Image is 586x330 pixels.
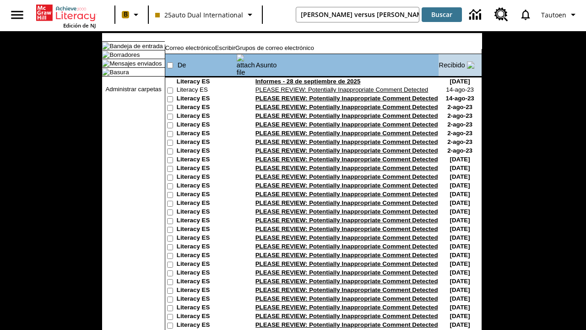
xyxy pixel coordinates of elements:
[450,173,470,180] nobr: [DATE]
[235,44,314,51] a: Grupos de correo electrónico
[177,147,236,156] td: Literacy ES
[447,104,472,110] nobr: 2-ago-23
[109,43,163,49] a: Bandeja de entrada
[177,121,236,130] td: Literacy ES
[450,208,470,215] nobr: [DATE]
[177,182,236,191] td: Literacy ES
[105,86,161,93] a: Administrar carpetas
[447,130,472,137] nobr: 2-ago-23
[118,6,145,23] button: Boost El color de la clase es melocotón. Cambiar el color de la clase.
[177,86,236,95] td: Literacy ES
[439,61,465,69] a: Recibido
[255,295,438,302] a: PLEASE REVIEW: Potentially Inappropriate Comment Detected
[489,2,514,27] a: Centro de recursos, Se abrirá en una pestaña nueva.
[102,60,109,67] img: folder_icon.gif
[177,234,236,243] td: Literacy ES
[109,60,162,67] a: Mensajes enviados
[450,165,470,171] nobr: [DATE]
[255,225,438,232] a: PLEASE REVIEW: Potentially Inappropriate Comment Detected
[467,61,474,69] img: arrow_down.gif
[36,3,96,29] div: Portada
[124,9,128,20] span: B
[177,156,236,165] td: Literacy ES
[450,234,470,241] nobr: [DATE]
[450,156,470,163] nobr: [DATE]
[255,78,361,85] a: Informes - 28 de septiembre de 2025
[177,104,236,112] td: Literacy ES
[422,7,462,22] button: Buscar
[255,269,438,276] a: PLEASE REVIEW: Potentially Inappropriate Comment Detected
[215,44,235,51] a: Escribir
[450,295,470,302] nobr: [DATE]
[177,138,236,147] td: Literacy ES
[102,51,109,58] img: folder_icon.gif
[102,42,109,49] img: folder_icon_pick.gif
[255,208,438,215] a: PLEASE REVIEW: Potentially Inappropriate Comment Detected
[447,138,472,145] nobr: 2-ago-23
[152,6,259,23] button: Clase: 25auto Dual International, Selecciona una clase
[446,86,474,93] nobr: 14-ago-23
[177,304,236,313] td: Literacy ES
[447,112,472,119] nobr: 2-ago-23
[255,104,438,110] a: PLEASE REVIEW: Potentially Inappropriate Comment Detected
[177,208,236,217] td: Literacy ES
[255,165,438,171] a: PLEASE REVIEW: Potentially Inappropriate Comment Detected
[102,68,109,76] img: folder_icon.gif
[450,225,470,232] nobr: [DATE]
[450,260,470,267] nobr: [DATE]
[450,182,470,189] nobr: [DATE]
[447,121,472,128] nobr: 2-ago-23
[177,112,236,121] td: Literacy ES
[450,313,470,319] nobr: [DATE]
[155,10,243,20] span: 25auto Dual International
[177,269,236,278] td: Literacy ES
[177,199,236,208] td: Literacy ES
[109,69,129,76] a: Basura
[255,86,429,93] a: PLEASE REVIEW: Potentially Inappropriate Comment Detected
[450,286,470,293] nobr: [DATE]
[4,1,31,28] button: Abrir el menú lateral
[255,182,438,189] a: PLEASE REVIEW: Potentially Inappropriate Comment Detected
[256,61,277,69] a: Asunto
[255,243,438,250] a: PLEASE REVIEW: Potentially Inappropriate Comment Detected
[450,304,470,311] nobr: [DATE]
[450,191,470,198] nobr: [DATE]
[255,260,438,267] a: PLEASE REVIEW: Potentially Inappropriate Comment Detected
[255,138,438,145] a: PLEASE REVIEW: Potentially Inappropriate Comment Detected
[450,78,470,85] nobr: [DATE]
[255,112,438,119] a: PLEASE REVIEW: Potentially Inappropriate Comment Detected
[177,278,236,286] td: Literacy ES
[445,95,474,102] nobr: 14-ago-23
[177,243,236,252] td: Literacy ES
[177,130,236,138] td: Literacy ES
[177,217,236,225] td: Literacy ES
[450,217,470,224] nobr: [DATE]
[109,51,140,58] a: Borradores
[177,295,236,304] td: Literacy ES
[450,199,470,206] nobr: [DATE]
[255,95,438,102] a: PLEASE REVIEW: Potentially Inappropriate Comment Detected
[255,156,438,163] a: PLEASE REVIEW: Potentially Inappropriate Comment Detected
[537,6,582,23] button: Perfil/Configuración
[177,225,236,234] td: Literacy ES
[177,321,236,330] td: Literacy ES
[165,44,215,51] a: Correo electrónico
[450,269,470,276] nobr: [DATE]
[177,286,236,295] td: Literacy ES
[450,278,470,285] nobr: [DATE]
[177,313,236,321] td: Literacy ES
[177,173,236,182] td: Literacy ES
[177,78,236,86] td: Literacy ES
[255,217,438,224] a: PLEASE REVIEW: Potentially Inappropriate Comment Detected
[237,54,255,76] img: attach file
[255,278,438,285] a: PLEASE REVIEW: Potentially Inappropriate Comment Detected
[255,173,438,180] a: PLEASE REVIEW: Potentially Inappropriate Comment Detected
[514,3,537,27] a: Notificaciones
[450,321,470,328] nobr: [DATE]
[255,321,438,328] a: PLEASE REVIEW: Potentially Inappropriate Comment Detected
[255,286,438,293] a: PLEASE REVIEW: Potentially Inappropriate Comment Detected
[255,313,438,319] a: PLEASE REVIEW: Potentially Inappropriate Comment Detected
[177,165,236,173] td: Literacy ES
[255,304,438,311] a: PLEASE REVIEW: Potentially Inappropriate Comment Detected
[177,95,236,104] td: Literacy ES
